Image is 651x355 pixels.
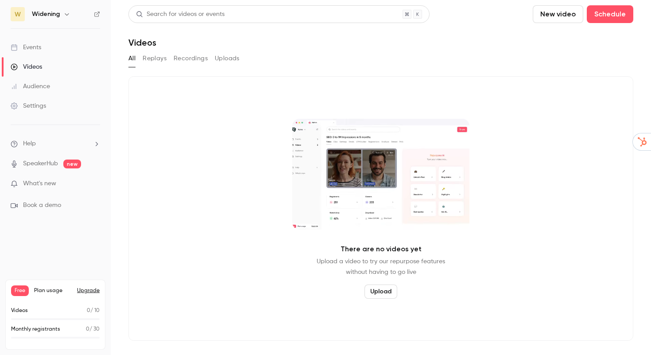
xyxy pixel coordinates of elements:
[23,159,58,168] a: SpeakerHub
[87,307,100,315] p: / 10
[317,256,445,277] p: Upload a video to try our repurpose features without having to go live
[89,180,100,188] iframe: Noticeable Trigger
[32,10,60,19] h6: Widening
[215,51,240,66] button: Uploads
[11,82,50,91] div: Audience
[11,307,28,315] p: Videos
[587,5,633,23] button: Schedule
[23,201,61,210] span: Book a demo
[77,287,100,294] button: Upgrade
[174,51,208,66] button: Recordings
[87,308,90,313] span: 0
[15,10,21,19] span: W
[364,285,397,299] button: Upload
[11,62,42,71] div: Videos
[341,244,422,254] p: There are no videos yet
[86,325,100,333] p: / 30
[86,327,89,332] span: 0
[11,139,100,148] li: help-dropdown-opener
[11,43,41,52] div: Events
[143,51,167,66] button: Replays
[23,179,56,188] span: What's new
[34,287,72,294] span: Plan usage
[533,5,583,23] button: New video
[11,101,46,110] div: Settings
[11,325,60,333] p: Monthly registrants
[128,51,136,66] button: All
[23,139,36,148] span: Help
[11,285,29,296] span: Free
[136,10,225,19] div: Search for videos or events
[128,5,633,350] section: Videos
[63,160,81,168] span: new
[128,37,156,48] h1: Videos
